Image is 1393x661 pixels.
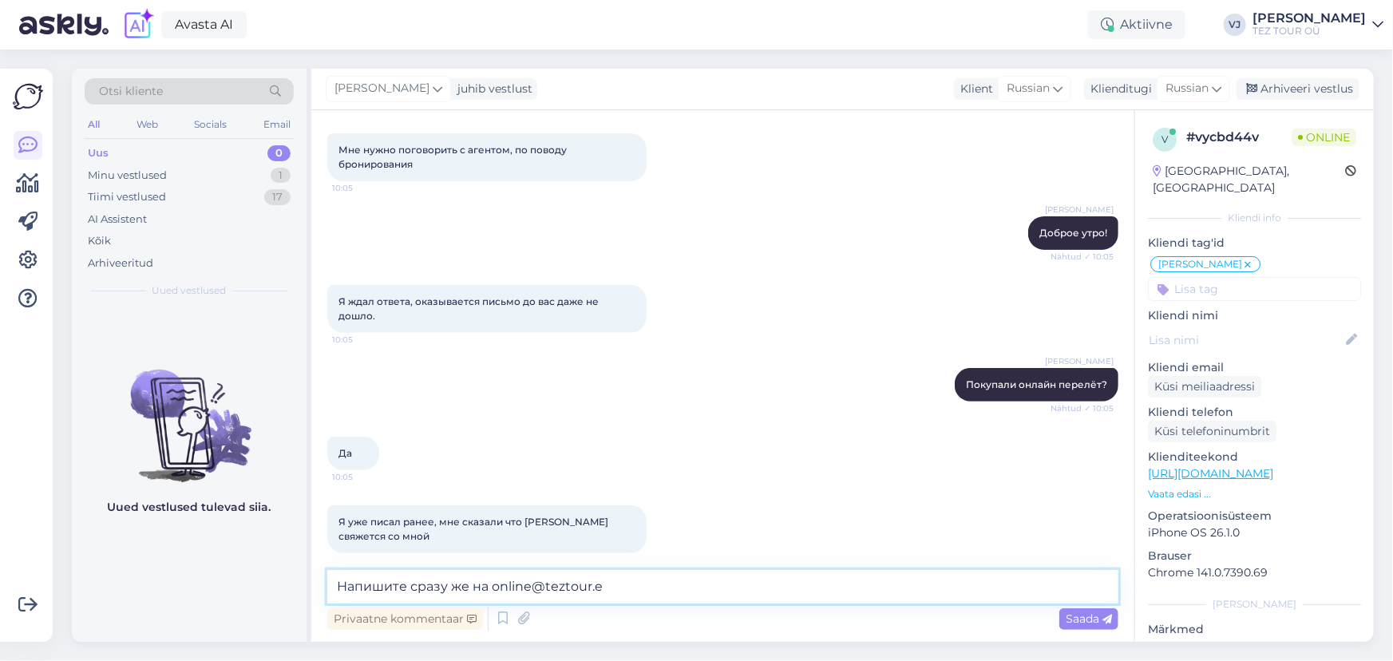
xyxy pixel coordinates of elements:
[338,516,611,542] span: Я уже писал ранее, мне сказали что [PERSON_NAME] свяжется со мной
[72,341,307,485] img: No chats
[108,499,271,516] p: Uued vestlused tulevad siia.
[332,334,392,346] span: 10:05
[1148,359,1361,376] p: Kliendi email
[1148,449,1361,465] p: Klienditeekond
[338,144,569,170] span: Мне нужно поговорить с агентом, по поводу бронирования
[88,212,147,228] div: AI Assistent
[1186,128,1292,147] div: # vycbd44v
[1158,259,1242,269] span: [PERSON_NAME]
[1148,235,1361,251] p: Kliendi tag'id
[1148,421,1276,442] div: Küsi telefoninumbrit
[966,378,1107,390] span: Покупали онлайн перелёт?
[88,168,167,184] div: Minu vestlused
[1253,25,1366,38] div: TEZ TOUR OÜ
[88,145,109,161] div: Uus
[99,83,163,100] span: Otsi kliente
[133,114,161,135] div: Web
[271,168,291,184] div: 1
[1253,12,1366,25] div: [PERSON_NAME]
[1148,621,1361,638] p: Märkmed
[1148,487,1361,501] p: Vaata edasi ...
[332,182,392,194] span: 10:05
[1148,508,1361,524] p: Operatsioonisüsteem
[334,80,429,97] span: [PERSON_NAME]
[1148,564,1361,581] p: Chrome 141.0.7390.69
[267,145,291,161] div: 0
[1153,163,1345,196] div: [GEOGRAPHIC_DATA], [GEOGRAPHIC_DATA]
[338,447,352,459] span: Да
[1148,307,1361,324] p: Kliendi nimi
[1224,14,1246,36] div: VJ
[332,554,392,566] span: 10:06
[264,189,291,205] div: 17
[1088,10,1185,39] div: Aktiivne
[121,8,155,42] img: explore-ai
[1292,129,1356,146] span: Online
[327,608,483,630] div: Privaatne kommentaar
[1084,81,1152,97] div: Klienditugi
[1148,211,1361,225] div: Kliendi info
[88,255,153,271] div: Arhiveeritud
[1237,78,1359,100] div: Arhiveeri vestlus
[1253,12,1383,38] a: [PERSON_NAME]TEZ TOUR OÜ
[954,81,993,97] div: Klient
[1007,80,1050,97] span: Russian
[1148,404,1361,421] p: Kliendi telefon
[13,81,43,112] img: Askly Logo
[327,570,1118,604] textarea: Напишите сразу же на online@teztour.e
[191,114,230,135] div: Socials
[338,295,601,322] span: Я ждал ответа, оказывается письмо до вас даже не дошло.
[1148,466,1273,481] a: [URL][DOMAIN_NAME]
[161,11,247,38] a: Avasta AI
[451,81,532,97] div: juhib vestlust
[332,471,392,483] span: 10:05
[1148,597,1361,612] div: [PERSON_NAME]
[1148,524,1361,541] p: iPhone OS 26.1.0
[1066,612,1112,626] span: Saada
[1039,227,1107,239] span: Доброе утро!
[1148,277,1361,301] input: Lisa tag
[1045,204,1114,216] span: [PERSON_NAME]
[88,189,166,205] div: Tiimi vestlused
[1161,133,1168,145] span: v
[1148,548,1361,564] p: Brauser
[1149,331,1343,349] input: Lisa nimi
[88,233,111,249] div: Kõik
[1051,402,1114,414] span: Nähtud ✓ 10:05
[1148,376,1261,398] div: Küsi meiliaadressi
[260,114,294,135] div: Email
[1165,80,1209,97] span: Russian
[1045,355,1114,367] span: [PERSON_NAME]
[152,283,227,298] span: Uued vestlused
[85,114,103,135] div: All
[1051,251,1114,263] span: Nähtud ✓ 10:05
